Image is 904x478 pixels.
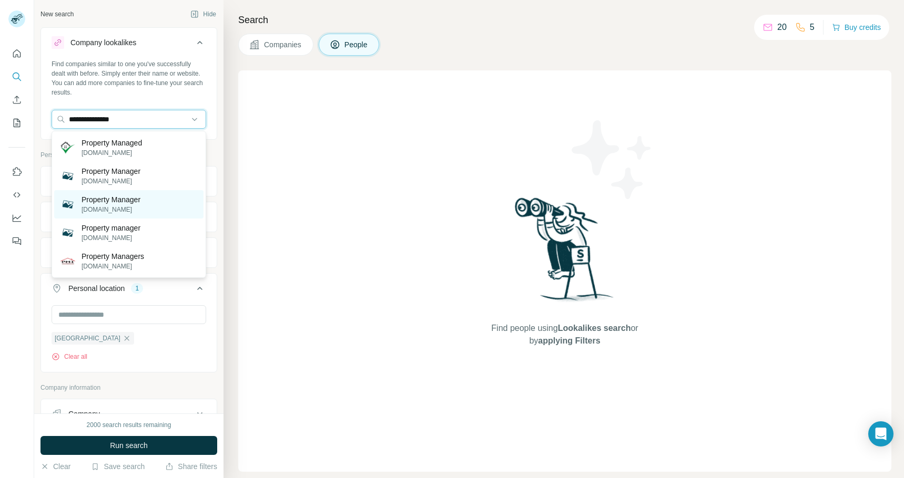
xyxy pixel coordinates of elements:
[60,169,75,183] img: Property Manager
[8,90,25,109] button: Enrich CSV
[82,251,144,262] p: Property Managers
[68,283,125,294] div: Personal location
[82,223,140,233] p: Property manager
[60,254,75,268] img: Property Managers
[82,148,142,158] p: [DOMAIN_NAME]
[40,383,217,392] p: Company information
[264,39,302,50] span: Companies
[55,334,120,343] span: [GEOGRAPHIC_DATA]
[60,140,75,155] img: Property Managed
[8,67,25,86] button: Search
[777,21,787,34] p: 20
[82,233,140,243] p: [DOMAIN_NAME]
[70,37,136,48] div: Company lookalikes
[8,162,25,181] button: Use Surfe on LinkedIn
[8,232,25,251] button: Feedback
[52,352,87,361] button: Clear all
[68,409,100,419] div: Company
[87,420,171,430] div: 2000 search results remaining
[558,324,631,332] span: Lookalikes search
[82,138,142,148] p: Property Managed
[8,44,25,63] button: Quick start
[481,322,649,347] span: Find people using or by
[510,195,619,312] img: Surfe Illustration - Woman searching with binoculars
[91,461,145,472] button: Save search
[60,225,75,240] img: Property manager
[82,166,140,176] p: Property Manager
[41,240,217,265] button: Department
[41,30,217,59] button: Company lookalikes
[82,176,140,186] p: [DOMAIN_NAME]
[8,113,25,132] button: My lists
[8,185,25,204] button: Use Surfe API
[41,276,217,305] button: Personal location1
[60,197,75,212] img: Property Manager
[165,461,217,472] button: Share filters
[565,112,659,207] img: Surfe Illustration - Stars
[82,194,140,205] p: Property Manager
[52,59,206,97] div: Find companies similar to one you've successfully dealt with before. Simply enter their name or w...
[40,436,217,455] button: Run search
[41,204,217,230] button: Seniority
[40,461,70,472] button: Clear
[40,150,217,160] p: Personal information
[40,9,74,19] div: New search
[82,262,144,271] p: [DOMAIN_NAME]
[538,336,600,345] span: applying Filters
[810,21,815,34] p: 5
[110,440,148,451] span: Run search
[832,20,881,35] button: Buy credits
[131,284,143,293] div: 1
[344,39,369,50] span: People
[868,421,893,446] div: Open Intercom Messenger
[8,209,25,227] button: Dashboard
[82,205,140,214] p: [DOMAIN_NAME]
[41,169,217,194] button: Job title
[238,13,891,27] h4: Search
[41,401,217,427] button: Company
[183,6,224,22] button: Hide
